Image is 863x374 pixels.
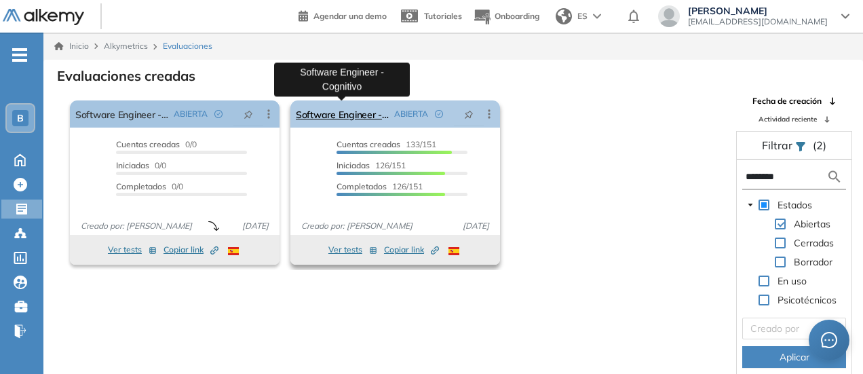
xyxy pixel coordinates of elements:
[296,100,389,128] a: Software Engineer - Cognitivo
[3,9,84,26] img: Logo
[337,160,406,170] span: 126/151
[826,168,843,185] img: search icon
[791,254,835,270] span: Borrador
[775,292,839,308] span: Psicotécnicos
[821,332,837,348] span: message
[174,108,208,120] span: ABIERTA
[457,220,495,232] span: [DATE]
[244,109,253,119] span: pushpin
[454,103,484,125] button: pushpin
[384,242,439,258] button: Copiar link
[12,54,27,56] i: -
[116,160,149,170] span: Iniciadas
[778,275,807,287] span: En uso
[164,242,218,258] button: Copiar link
[495,11,539,21] span: Onboarding
[104,41,148,51] span: Alkymetrics
[337,139,400,149] span: Cuentas creadas
[688,5,828,16] span: [PERSON_NAME]
[54,40,89,52] a: Inicio
[813,137,826,153] span: (2)
[337,181,387,191] span: Completados
[108,242,157,258] button: Ver tests
[75,220,197,232] span: Creado por: [PERSON_NAME]
[762,138,795,152] span: Filtrar
[337,181,423,191] span: 126/151
[337,139,436,149] span: 133/151
[17,113,24,124] span: B
[752,95,822,107] span: Fecha de creación
[328,242,377,258] button: Ver tests
[464,109,474,119] span: pushpin
[233,103,263,125] button: pushpin
[424,11,462,21] span: Tutoriales
[116,139,197,149] span: 0/0
[214,110,223,118] span: check-circle
[274,62,410,96] div: Software Engineer - Cognitivo
[313,11,387,21] span: Agendar una demo
[116,181,166,191] span: Completados
[57,68,195,84] h3: Evaluaciones creadas
[794,237,834,249] span: Cerradas
[237,220,274,232] span: [DATE]
[742,346,846,368] button: Aplicar
[163,40,212,52] span: Evaluaciones
[775,197,815,213] span: Estados
[780,350,809,364] span: Aplicar
[384,244,439,256] span: Copiar link
[116,139,180,149] span: Cuentas creadas
[577,10,588,22] span: ES
[794,218,830,230] span: Abiertas
[116,160,166,170] span: 0/0
[593,14,601,19] img: arrow
[116,181,183,191] span: 0/0
[75,100,168,128] a: Software Engineer - Desafío Técnico
[688,16,828,27] span: [EMAIL_ADDRESS][DOMAIN_NAME]
[747,202,754,208] span: caret-down
[791,216,833,232] span: Abiertas
[299,7,387,23] a: Agendar una demo
[473,2,539,31] button: Onboarding
[228,247,239,255] img: ESP
[337,160,370,170] span: Iniciadas
[556,8,572,24] img: world
[778,199,812,211] span: Estados
[394,108,428,120] span: ABIERTA
[435,110,443,118] span: check-circle
[759,114,817,124] span: Actividad reciente
[794,256,832,268] span: Borrador
[775,273,809,289] span: En uso
[448,247,459,255] img: ESP
[791,235,837,251] span: Cerradas
[296,220,418,232] span: Creado por: [PERSON_NAME]
[164,244,218,256] span: Copiar link
[778,294,837,306] span: Psicotécnicos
